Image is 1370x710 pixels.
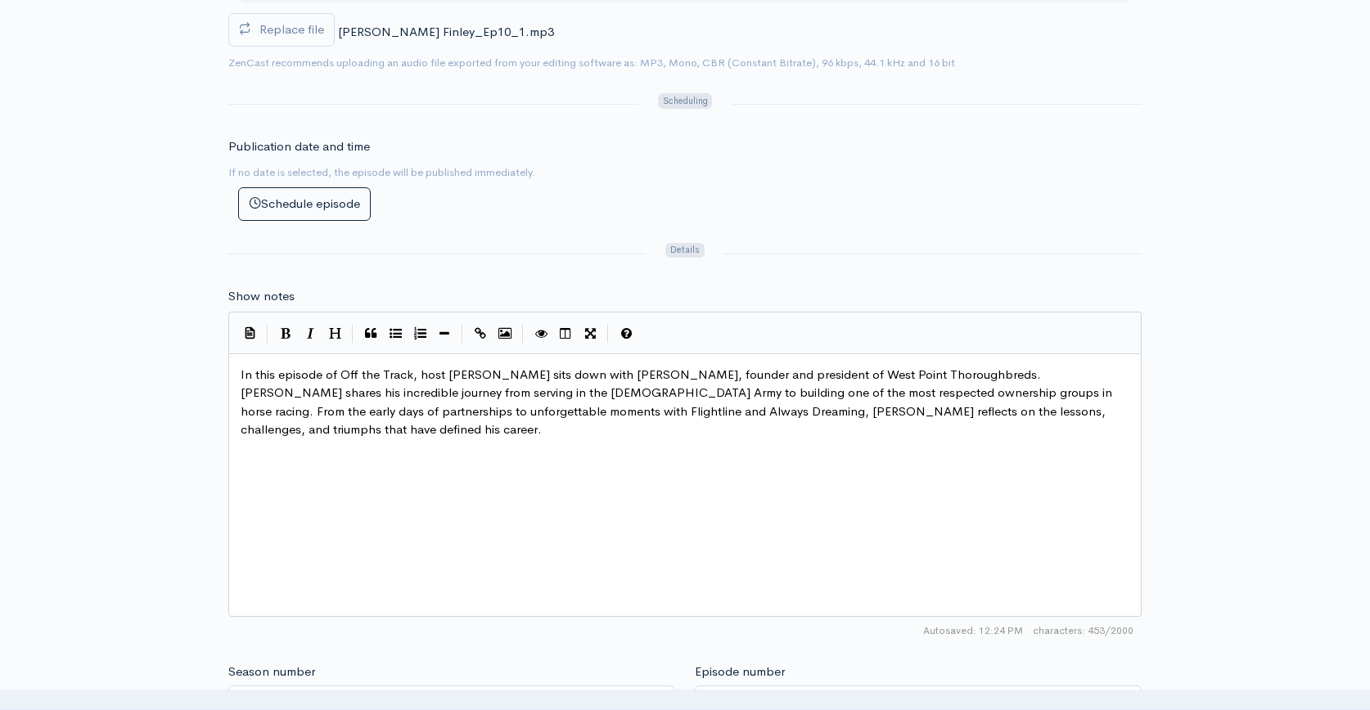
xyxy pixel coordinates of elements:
i: | [462,325,463,344]
button: Insert Horizontal Line [432,321,457,346]
i: | [267,325,268,344]
button: Toggle Preview [529,321,553,346]
button: Italic [298,321,322,346]
span: Scheduling [658,93,712,109]
button: Toggle Side by Side [553,321,578,346]
button: Schedule episode [238,187,371,221]
i: | [607,325,609,344]
small: If no date is selected, the episode will be published immediately. [228,165,535,179]
button: Toggle Fullscreen [578,321,602,346]
span: Details [665,243,704,258]
label: Publication date and time [228,137,370,156]
i: | [352,325,354,344]
span: In this episode of Off the Track, host [PERSON_NAME] sits down with [PERSON_NAME], founder and pr... [241,366,1115,438]
label: Season number [228,663,315,681]
button: Quote [358,321,383,346]
button: Insert Image [493,321,517,346]
button: Generic List [383,321,408,346]
i: | [522,325,524,344]
button: Insert Show Notes Template [237,320,262,344]
label: Show notes [228,287,295,306]
button: Markdown Guide [614,321,638,346]
small: ZenCast recommends uploading an audio file exported from your editing software as: MP3, Mono, CBR... [228,56,955,70]
span: 453/2000 [1033,623,1133,638]
span: [PERSON_NAME] Finley_Ep10_1.mp3 [338,24,554,39]
button: Heading [322,321,347,346]
span: Replace file [259,21,324,37]
span: Autosaved: 12:24 PM [923,623,1023,638]
button: Numbered List [408,321,432,346]
label: Episode number [695,663,785,681]
button: Bold [273,321,298,346]
button: Create Link [468,321,493,346]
